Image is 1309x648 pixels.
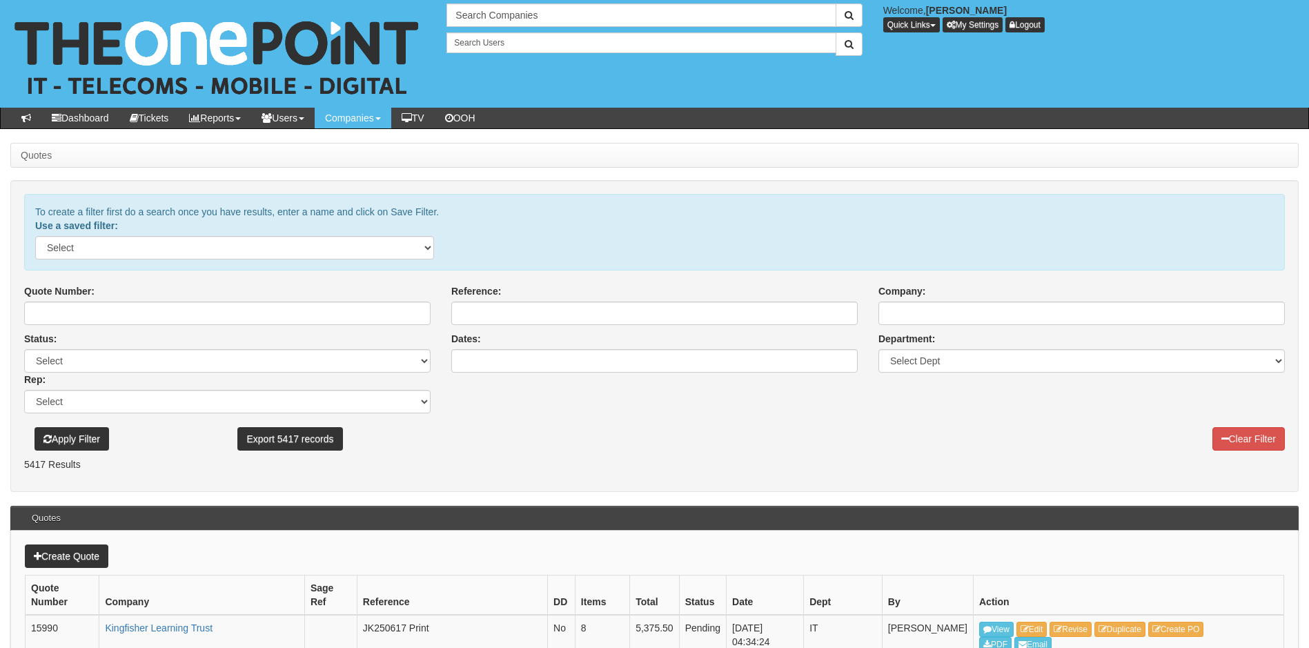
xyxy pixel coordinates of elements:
input: Search Users [446,32,836,53]
th: By [882,576,973,616]
h3: Quotes [25,507,68,530]
div: Welcome, [873,3,1309,32]
th: Reference [357,576,547,616]
a: Users [251,108,315,128]
label: Company: [878,284,925,298]
a: Create PO [1148,622,1204,637]
th: Items [575,576,629,616]
button: Apply Filter [35,427,109,451]
a: View [979,622,1014,637]
a: Dashboard [41,108,119,128]
label: Rep: [24,373,46,386]
p: 5417 Results [24,458,1285,471]
label: Quote Number: [24,284,95,298]
label: Dates: [451,332,481,346]
a: Kingfisher Learning Trust [105,622,213,634]
p: To create a filter first do a search once you have results, enter a name and click on Save Filter. [35,205,1274,219]
input: Search Companies [446,3,836,27]
th: Dept [804,576,883,616]
li: Quotes [21,148,52,162]
a: Clear Filter [1212,427,1285,451]
label: Department: [878,332,935,346]
th: Quote Number [26,576,99,616]
button: Quick Links [883,17,940,32]
a: Export 5417 records [237,427,342,451]
a: TV [391,108,435,128]
a: OOH [435,108,486,128]
th: Sage Ref [304,576,357,616]
th: Company [99,576,305,616]
th: Total [630,576,680,616]
label: Reference: [451,284,501,298]
a: My Settings [943,17,1003,32]
a: Logout [1005,17,1045,32]
a: Edit [1016,622,1047,637]
a: Create Quote [25,544,108,568]
a: Tickets [119,108,179,128]
th: Action [974,576,1284,616]
label: Status: [24,332,57,346]
a: Duplicate [1094,622,1145,637]
th: Status [679,576,726,616]
th: DD [548,576,575,616]
b: [PERSON_NAME] [926,5,1007,16]
label: Use a saved filter: [35,219,118,233]
a: Revise [1050,622,1092,637]
a: Reports [179,108,251,128]
th: Date [727,576,804,616]
a: Companies [315,108,391,128]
